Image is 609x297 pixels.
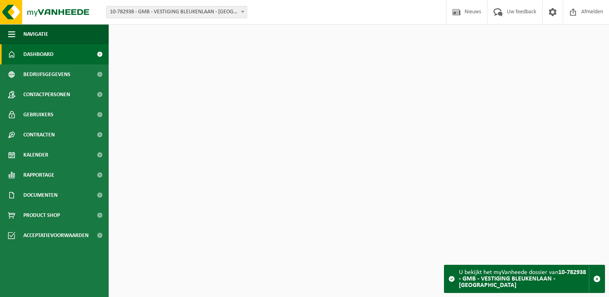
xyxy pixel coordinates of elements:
[459,269,586,289] strong: 10-782938 - GMB - VESTIGING BLEUKENLAAN - [GEOGRAPHIC_DATA]
[23,185,58,205] span: Documenten
[23,64,70,85] span: Bedrijfsgegevens
[23,145,48,165] span: Kalender
[23,24,48,44] span: Navigatie
[459,265,589,293] div: U bekijkt het myVanheede dossier van
[23,225,89,245] span: Acceptatievoorwaarden
[23,205,60,225] span: Product Shop
[107,6,247,18] span: 10-782938 - GMB - VESTIGING BLEUKENLAAN - TURNHOUT
[23,105,54,125] span: Gebruikers
[23,44,54,64] span: Dashboard
[106,6,247,18] span: 10-782938 - GMB - VESTIGING BLEUKENLAAN - TURNHOUT
[23,85,70,105] span: Contactpersonen
[23,125,55,145] span: Contracten
[23,165,54,185] span: Rapportage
